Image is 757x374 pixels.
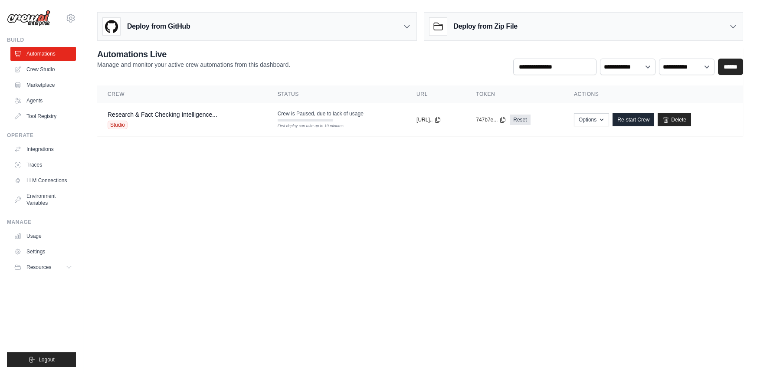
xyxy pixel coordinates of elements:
[278,110,364,117] span: Crew is Paused, due to lack of usage
[26,264,51,271] span: Resources
[267,85,406,103] th: Status
[103,18,120,35] img: GitHub Logo
[10,260,76,274] button: Resources
[574,113,609,126] button: Options
[10,158,76,172] a: Traces
[10,174,76,187] a: LLM Connections
[10,229,76,243] a: Usage
[278,123,333,129] div: First deploy can take up to 10 minutes
[97,85,267,103] th: Crew
[10,142,76,156] a: Integrations
[10,78,76,92] a: Marketplace
[465,85,564,103] th: Token
[10,62,76,76] a: Crew Studio
[10,94,76,108] a: Agents
[7,219,76,226] div: Manage
[7,10,50,26] img: Logo
[510,115,530,125] a: Reset
[613,113,654,126] a: Re-start Crew
[476,116,506,123] button: 747b7e...
[10,189,76,210] a: Environment Variables
[7,132,76,139] div: Operate
[108,111,217,118] a: Research & Fact Checking Intelligence...
[127,21,190,32] h3: Deploy from GitHub
[97,48,290,60] h2: Automations Live
[39,356,55,363] span: Logout
[7,36,76,43] div: Build
[658,113,691,126] a: Delete
[97,60,290,69] p: Manage and monitor your active crew automations from this dashboard.
[564,85,743,103] th: Actions
[10,47,76,61] a: Automations
[406,85,465,103] th: URL
[10,109,76,123] a: Tool Registry
[454,21,518,32] h3: Deploy from Zip File
[108,121,128,129] span: Studio
[10,245,76,259] a: Settings
[7,352,76,367] button: Logout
